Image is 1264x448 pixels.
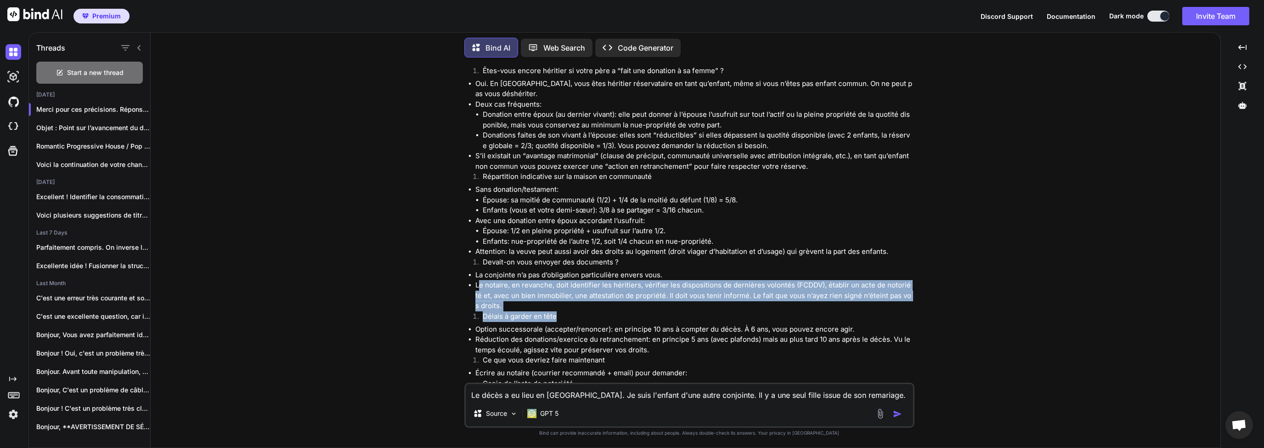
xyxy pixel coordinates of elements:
p: Source [486,409,507,418]
p: Bonjour ! Oui, c'est un problème très... [36,349,150,358]
span: Dark mode [1109,11,1144,21]
li: Délais à garder en tête [475,311,913,324]
li: Oui. En [GEOGRAPHIC_DATA], vous êtes héritier réservataire en tant qu’enfant, même si vous n’êtes... [475,79,913,99]
li: La conjointe n’a pas d’obligation particulière envers vous. [475,270,913,281]
span: Premium [92,11,121,21]
img: attachment [875,408,886,419]
h1: Threads [36,42,65,53]
button: Discord Support [981,11,1033,21]
h2: Last Month [29,280,150,287]
span: Documentation [1047,12,1095,20]
img: darkAi-studio [6,69,21,85]
p: Voici plusieurs suggestions de titres basées sur... [36,211,150,220]
h2: [DATE] [29,91,150,98]
p: Code Generator [618,42,673,53]
li: Répartition indicative sur la maison en communauté [475,172,913,184]
li: Enfants (vous et votre demi-sœur): 3/8 à se partager = 3/16 chacun. [483,205,913,216]
span: Start a new thread [67,68,124,77]
p: Bind can provide inaccurate information, including about people. Always double-check its answers.... [464,430,914,437]
li: Épouse: 1/2 en pleine propriété + usufruit sur l’autre 1/2. [483,226,913,236]
span: Discord Support [981,12,1033,20]
li: Épouse: sa moitié de communauté (1/2) + 1/4 de la moitié du défunt (1/8) = 5/8. [483,195,913,206]
li: Écrire au notaire (courrier recommandé + email) pour demander: [475,368,913,441]
img: settings [6,407,21,422]
p: Parfaitement compris. On inverse la recette :... [36,243,150,252]
button: premiumPremium [73,9,130,23]
p: GPT 5 [540,409,559,418]
p: Web Search [543,42,585,53]
li: Copie de l’acte de notoriété. [483,379,913,389]
p: Voici la continuation de votre chanson adaptée... [36,160,150,169]
li: Deux cas fréquents: [475,99,913,151]
h2: Last 7 Days [29,229,150,236]
li: Le notaire, en revanche, doit identifier les héritiers, vérifier les dispositions de dernières vo... [475,280,913,311]
img: icon [893,409,902,419]
p: Merci pour ces précisions. Réponses cour... [36,105,150,114]
img: Bind AI [7,7,62,21]
li: Enfants: nue-propriété de l’autre 1/2, soit 1/4 chacun en nue-propriété. [483,236,913,247]
img: premium [82,13,89,19]
p: Bonjour ! C'est un problème très classique... [36,404,150,413]
li: Donations faites de son vivant à l’épouse: elles sont “réductibles” si elles dépassent la quotité... [483,130,913,151]
li: S’il existait un “avantage matrimonial” (clause de préciput, communauté universelle avec attribut... [475,151,913,172]
li: Ce que vous devriez faire maintenant [475,355,913,368]
div: Ouvrir le chat [1225,411,1253,439]
li: Donation entre époux (au dernier vivant): elle peut donner à l’épouse l’usufruit sur tout l’actif... [483,109,913,130]
img: cloudideIcon [6,119,21,134]
li: Avec une donation entre époux accordant l’usufruit: [475,216,913,247]
p: Bonjour, **AVERTISSEMENT DE SÉCURITÉ : Avant toute... [36,422,150,431]
li: Devait-on vous envoyer des documents ? [475,257,913,270]
li: Option successorale (accepter/renoncer): en principe 10 ans à compter du décès. À 6 ans, vous pou... [475,324,913,335]
p: Excellente idée ! Fusionner la structure hypnotique... [36,261,150,270]
li: Êtes-vous encore héritier si votre père a “fait une donation à sa femme” ? [475,66,913,79]
p: Romantic Progressive House / Pop Dance (... [36,142,150,151]
button: Invite Team [1182,7,1249,25]
p: C'est une excellente question, car il n'existe... [36,312,150,321]
h2: [DATE] [29,178,150,186]
p: Bind AI [485,42,510,53]
img: Pick Models [510,410,518,418]
img: GPT 5 [527,409,536,418]
p: C'est une erreur très courante et souvent... [36,293,150,303]
p: Objet : Point sur l’avancement du dossie... [36,123,150,132]
li: Réduction des donations/exercice du retranchement: en principe 5 ans (avec plafonds) mais au plus... [475,334,913,355]
li: Attention: la veuve peut aussi avoir des droits au logement (droit viager d’habitation et d’usage... [475,247,913,257]
img: githubDark [6,94,21,109]
p: Bonjour. Avant toute manipulation, coupez le courant... [36,367,150,376]
button: Documentation [1047,11,1095,21]
p: Bonjour, C'est un problème de câblage très... [36,385,150,395]
p: Bonjour, Vous avez parfaitement identifié le problème... [36,330,150,339]
img: darkChat [6,44,21,60]
p: Excellent ! Identifier la consommation par thread... [36,192,150,201]
li: Sans donation/testament: [475,184,913,216]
